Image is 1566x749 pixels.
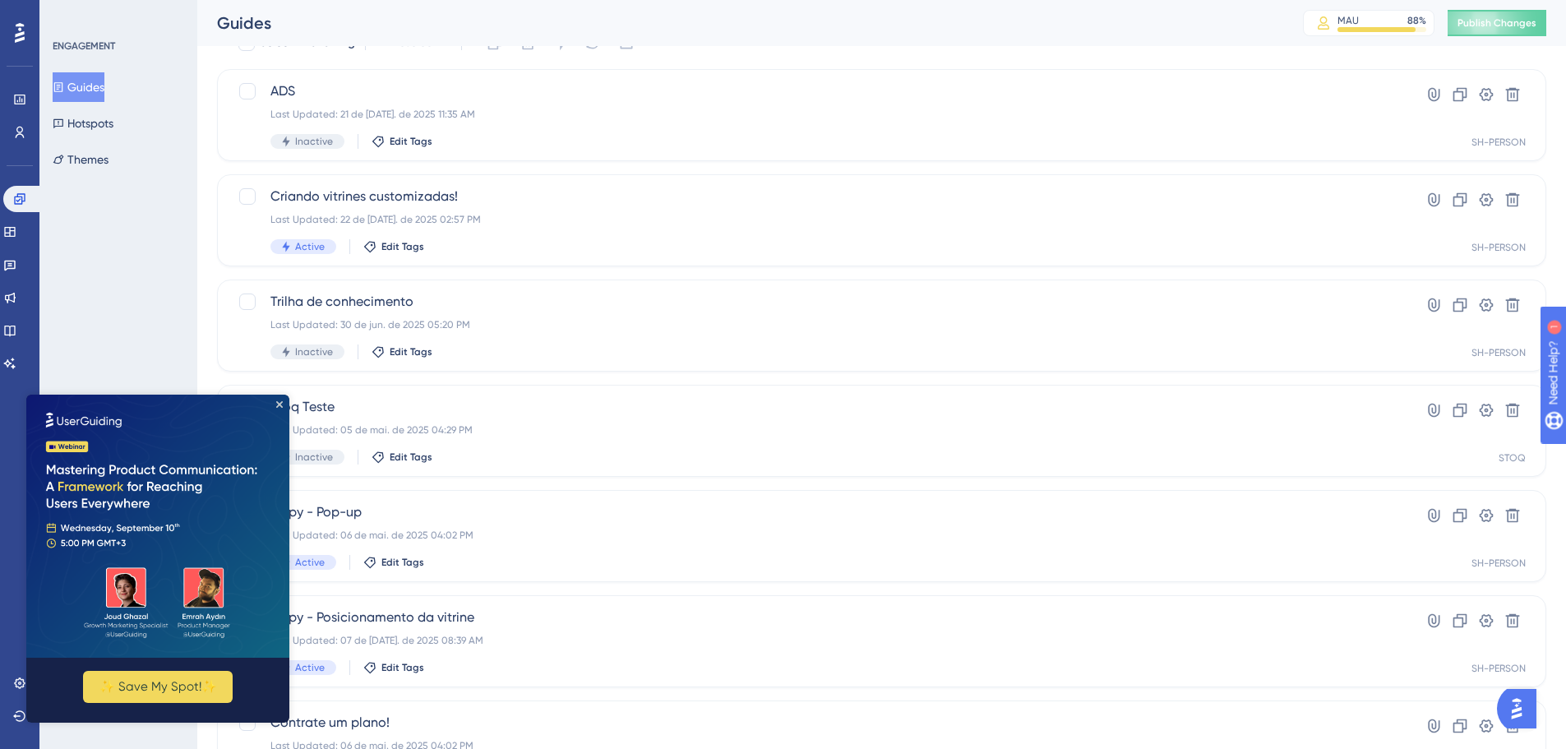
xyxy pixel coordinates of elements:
div: SH-PERSON [1471,557,1526,570]
button: Edit Tags [372,135,432,148]
div: STOQ [1499,451,1526,465]
span: Need Help? [39,4,103,24]
span: Contrate um plano! [270,713,1361,733]
button: Edit Tags [363,240,424,253]
span: Inactive [295,135,333,148]
div: Close Preview [250,7,256,13]
span: Copy - Posicionamento da vitrine [270,608,1361,627]
span: Edit Tags [390,135,432,148]
div: Last Updated: 30 de jun. de 2025 05:20 PM [270,318,1361,331]
span: Copy - Pop-up [270,502,1361,522]
div: SH-PERSON [1471,346,1526,359]
span: Criando vitrines customizadas! [270,187,1361,206]
div: Guides [217,12,1262,35]
div: Last Updated: 07 de [DATE]. de 2025 08:39 AM [270,634,1361,647]
button: Themes [53,145,109,174]
span: Edit Tags [381,240,424,253]
span: Edit Tags [390,345,432,358]
button: Edit Tags [363,556,424,569]
div: SH-PERSON [1471,241,1526,254]
span: ADS [270,81,1361,101]
span: Active [295,661,325,674]
div: 1 [114,8,119,21]
span: Edit Tags [381,661,424,674]
button: Guides [53,72,104,102]
iframe: UserGuiding AI Assistant Launcher [1497,684,1546,733]
div: SH-PERSON [1471,662,1526,675]
span: Active [295,240,325,253]
span: Edit Tags [381,556,424,569]
span: Stoq Teste [270,397,1361,417]
span: Inactive [295,451,333,464]
div: Last Updated: 21 de [DATE]. de 2025 11:35 AM [270,108,1361,121]
div: Last Updated: 22 de [DATE]. de 2025 02:57 PM [270,213,1361,226]
button: Edit Tags [372,451,432,464]
button: Edit Tags [372,345,432,358]
button: ✨ Save My Spot!✨ [57,276,206,308]
span: Inactive [295,345,333,358]
div: MAU [1337,14,1359,27]
span: Edit Tags [390,451,432,464]
div: Last Updated: 06 de mai. de 2025 04:02 PM [270,529,1361,542]
span: Active [295,556,325,569]
span: Trilha de conhecimento [270,292,1361,312]
div: 88 % [1407,14,1426,27]
div: Last Updated: 05 de mai. de 2025 04:29 PM [270,423,1361,437]
span: Publish Changes [1457,16,1536,30]
div: SH-PERSON [1471,136,1526,149]
button: Publish Changes [1448,10,1546,36]
button: Hotspots [53,109,113,138]
div: ENGAGEMENT [53,39,115,53]
button: Edit Tags [363,661,424,674]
